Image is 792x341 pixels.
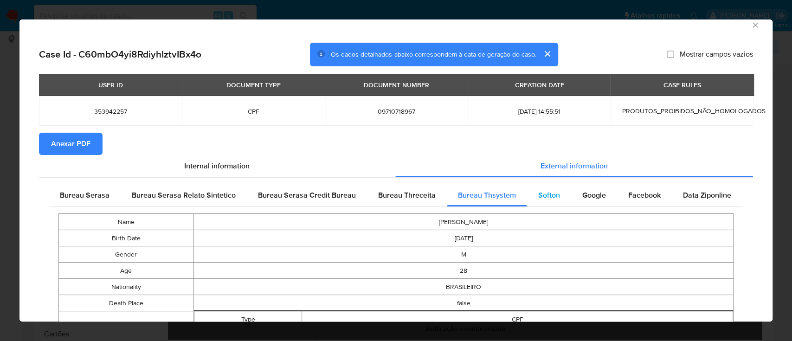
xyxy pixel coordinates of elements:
[39,48,201,60] h2: Case Id - C60mbO4yi8RdiyhIztvIBx4o
[193,214,733,230] td: [PERSON_NAME]
[538,190,560,200] span: Softon
[193,246,733,263] td: M
[50,107,171,116] span: 353942257
[509,77,569,93] div: CREATION DATE
[49,184,743,206] div: Detailed external info
[628,190,661,200] span: Facebook
[221,77,286,93] div: DOCUMENT TYPE
[331,50,536,59] span: Os dados detalhados abaixo correspondem à data de geração do caso.
[184,161,250,171] span: Internal information
[683,190,731,200] span: Data Ziponline
[193,107,314,116] span: CPF
[336,107,457,116] span: 09710718967
[536,43,558,65] button: cerrar
[19,19,773,322] div: closure-recommendation-modal
[658,77,707,93] div: CASE RULES
[193,279,733,295] td: BRASILEIRO
[59,279,194,295] td: Nationality
[59,246,194,263] td: Gender
[193,230,733,246] td: [DATE]
[302,311,733,328] td: CPF
[582,190,606,200] span: Google
[667,51,674,58] input: Mostrar campos vazios
[193,263,733,279] td: 28
[39,155,753,177] div: Detailed info
[458,190,516,200] span: Bureau Thsystem
[194,311,302,328] td: Type
[622,106,765,116] span: PRODUTOS_PROIBIDOS_NÃO_HOMOLOGADOS
[39,133,103,155] button: Anexar PDF
[59,295,194,311] td: Death Place
[541,161,608,171] span: External information
[358,77,435,93] div: DOCUMENT NUMBER
[193,295,733,311] td: false
[258,190,356,200] span: Bureau Serasa Credit Bureau
[479,107,599,116] span: [DATE] 14:55:51
[93,77,129,93] div: USER ID
[59,230,194,246] td: Birth Date
[751,20,759,29] button: Fechar a janela
[51,134,90,154] span: Anexar PDF
[378,190,436,200] span: Bureau Threceita
[59,214,194,230] td: Name
[132,190,236,200] span: Bureau Serasa Relato Sintetico
[680,50,753,59] span: Mostrar campos vazios
[60,190,109,200] span: Bureau Serasa
[59,263,194,279] td: Age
